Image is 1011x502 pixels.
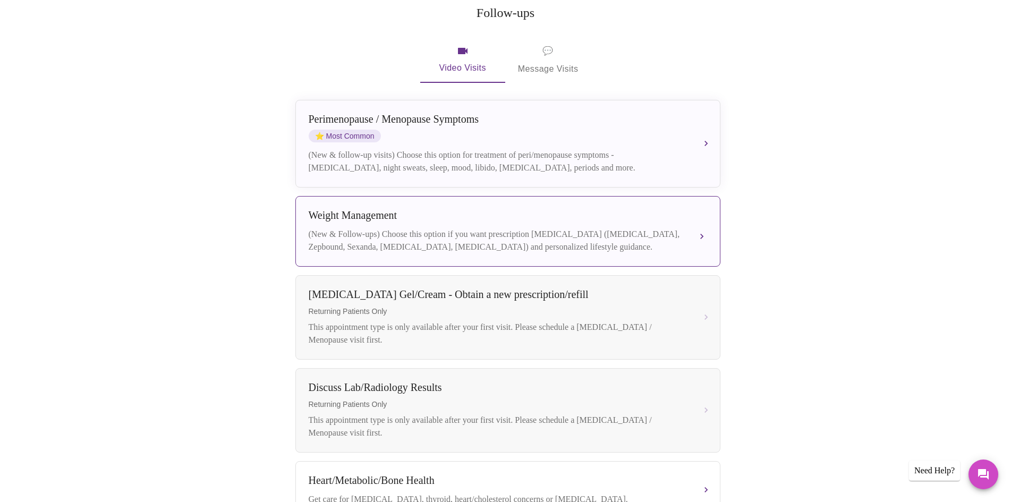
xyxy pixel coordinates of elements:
[309,113,686,125] div: Perimenopause / Menopause Symptoms
[309,209,686,222] div: Weight Management
[309,288,686,301] div: [MEDICAL_DATA] Gel/Cream - Obtain a new prescription/refill
[309,474,686,487] div: Heart/Metabolic/Bone Health
[309,130,381,142] span: Most Common
[309,414,686,439] div: This appointment type is only available after your first visit. Please schedule a [MEDICAL_DATA] ...
[309,381,686,394] div: Discuss Lab/Radiology Results
[295,275,720,360] button: [MEDICAL_DATA] Gel/Cream - Obtain a new prescription/refillReturning Patients OnlyThis appointmen...
[309,307,686,316] span: Returning Patients Only
[309,400,686,409] span: Returning Patients Only
[909,461,960,481] div: Need Help?
[968,460,998,489] button: Messages
[295,368,720,453] button: Discuss Lab/Radiology ResultsReturning Patients OnlyThis appointment type is only available after...
[309,321,686,346] div: This appointment type is only available after your first visit. Please schedule a [MEDICAL_DATA] ...
[293,6,718,20] h2: Follow-ups
[295,100,720,188] button: Perimenopause / Menopause SymptomsstarMost Common(New & follow-up visits) Choose this option for ...
[315,132,324,140] span: star
[518,44,579,76] span: Message Visits
[433,45,492,75] span: Video Visits
[309,228,686,253] div: (New & Follow-ups) Choose this option if you want prescription [MEDICAL_DATA] ([MEDICAL_DATA], Ze...
[309,149,686,174] div: (New & follow-up visits) Choose this option for treatment of peri/menopause symptoms - [MEDICAL_D...
[542,44,553,58] span: message
[295,196,720,267] button: Weight Management(New & Follow-ups) Choose this option if you want prescription [MEDICAL_DATA] ([...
